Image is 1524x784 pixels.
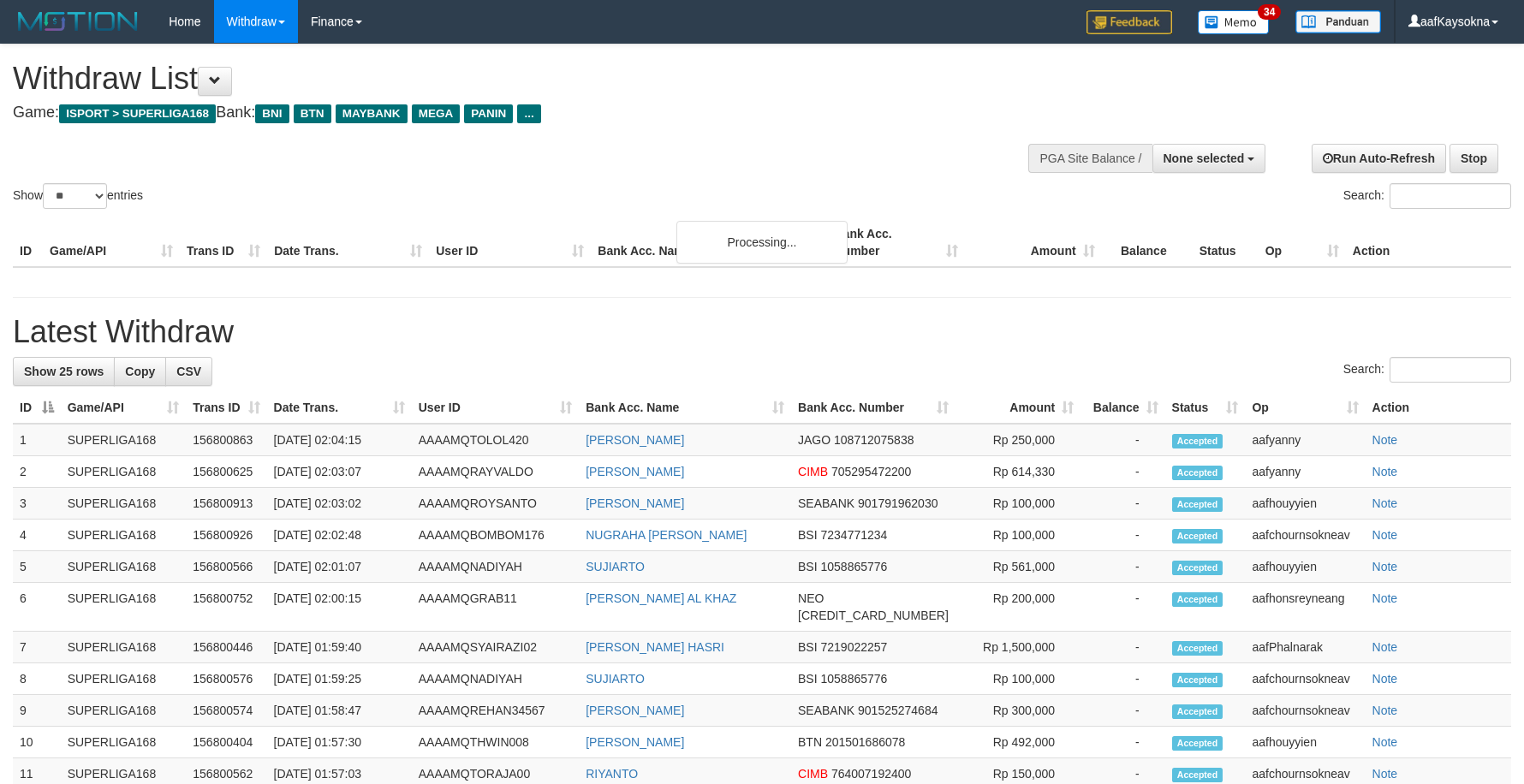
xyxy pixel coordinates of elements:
td: AAAAMQTOLOL420 [412,424,579,456]
img: Feedback.jpg [1086,10,1172,34]
td: Rp 492,000 [955,727,1080,758]
span: Accepted [1172,529,1223,543]
td: Rp 100,000 [955,520,1080,551]
td: - [1080,456,1164,488]
th: User ID: activate to sort column ascending [412,392,579,424]
td: AAAAMQROYSANTO [412,488,579,520]
span: BSI [798,528,818,542]
td: SUPERLIGA168 [61,632,187,663]
th: Action [1366,392,1511,424]
th: Op: activate to sort column ascending [1245,392,1365,424]
span: MEGA [412,104,461,123]
a: Note [1372,704,1398,717]
div: Processing... [676,221,848,264]
a: Note [1372,640,1398,654]
td: SUPERLIGA168 [61,695,187,727]
td: AAAAMQNADIYAH [412,551,579,583]
td: Rp 614,330 [955,456,1080,488]
span: CIMB [798,767,828,781]
td: [DATE] 02:03:07 [267,456,412,488]
span: Copy 108712075838 to clipboard [834,433,914,447]
td: - [1080,424,1164,456]
a: Note [1372,767,1398,781]
a: SUJIARTO [586,672,645,686]
td: AAAAMQGRAB11 [412,583,579,632]
span: MAYBANK [336,104,408,123]
td: AAAAMQRAYVALDO [412,456,579,488]
td: [DATE] 02:01:07 [267,551,412,583]
td: AAAAMQNADIYAH [412,663,579,695]
span: ISPORT > SUPERLIGA168 [59,104,216,123]
span: Copy 705295472200 to clipboard [831,465,911,478]
span: Accepted [1172,641,1223,656]
label: Search: [1343,357,1511,383]
a: Note [1372,591,1398,605]
th: Trans ID [180,218,267,267]
td: 2 [13,456,61,488]
a: Note [1372,672,1398,686]
td: AAAAMQBOMBOM176 [412,520,579,551]
td: - [1080,551,1164,583]
th: Status: activate to sort column ascending [1165,392,1246,424]
th: Action [1346,218,1511,267]
span: 34 [1258,4,1281,20]
label: Show entries [13,183,143,209]
a: [PERSON_NAME] [586,465,684,478]
select: Showentries [43,183,107,209]
td: [DATE] 02:00:15 [267,583,412,632]
span: Copy 5859458229319158 to clipboard [798,609,949,622]
a: [PERSON_NAME] [586,735,684,749]
td: 156800625 [186,456,266,488]
th: User ID [429,218,591,267]
span: Accepted [1172,768,1223,782]
span: Copy 201501686078 to clipboard [825,735,905,749]
td: [DATE] 01:59:25 [267,663,412,695]
span: SEABANK [798,496,854,510]
td: - [1080,632,1164,663]
td: SUPERLIGA168 [61,520,187,551]
td: 4 [13,520,61,551]
a: [PERSON_NAME] HASRI [586,640,724,654]
td: SUPERLIGA168 [61,424,187,456]
a: Copy [114,357,166,386]
td: 1 [13,424,61,456]
td: SUPERLIGA168 [61,663,187,695]
span: Show 25 rows [24,365,104,378]
td: SUPERLIGA168 [61,488,187,520]
span: Accepted [1172,592,1223,607]
a: Note [1372,560,1398,573]
span: NEO [798,591,824,605]
a: RIYANTO [586,767,638,781]
td: aafhouyyien [1245,727,1365,758]
td: [DATE] 02:02:48 [267,520,412,551]
span: Accepted [1172,434,1223,448]
td: aafPhalnarak [1245,632,1365,663]
td: SUPERLIGA168 [61,583,187,632]
div: PGA Site Balance / [1028,144,1152,173]
th: Date Trans.: activate to sort column ascending [267,392,412,424]
td: SUPERLIGA168 [61,551,187,583]
td: 156800576 [186,663,266,695]
td: 156800446 [186,632,266,663]
h1: Latest Withdraw [13,315,1511,349]
td: - [1080,583,1164,632]
span: Copy 764007192400 to clipboard [831,767,911,781]
td: [DATE] 01:58:47 [267,695,412,727]
td: aafhonsreyneang [1245,583,1365,632]
span: Copy 901525274684 to clipboard [858,704,938,717]
span: Copy 1058865776 to clipboard [820,672,887,686]
td: 9 [13,695,61,727]
span: Copy 7234771234 to clipboard [820,528,887,542]
td: Rp 200,000 [955,583,1080,632]
td: 156800926 [186,520,266,551]
h4: Game: Bank: [13,104,999,122]
td: 7 [13,632,61,663]
th: Game/API: activate to sort column ascending [61,392,187,424]
span: Accepted [1172,561,1223,575]
td: AAAAMQSYAIRAZI02 [412,632,579,663]
th: ID: activate to sort column descending [13,392,61,424]
input: Search: [1390,183,1511,209]
td: - [1080,488,1164,520]
td: SUPERLIGA168 [61,456,187,488]
td: 6 [13,583,61,632]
